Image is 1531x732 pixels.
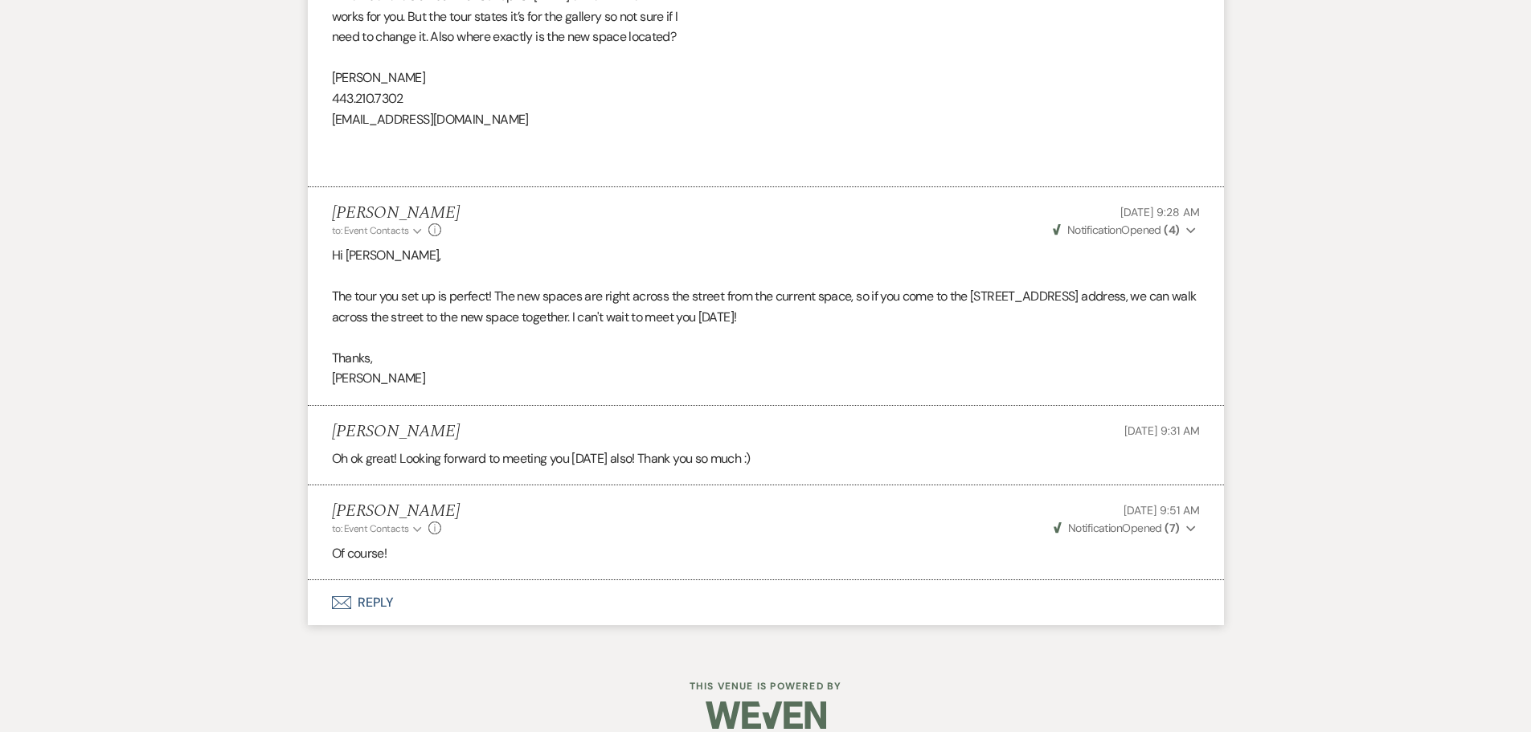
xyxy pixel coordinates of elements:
[332,521,424,536] button: to: Event Contacts
[1120,205,1199,219] span: [DATE] 9:28 AM
[1053,223,1180,237] span: Opened
[1124,503,1199,517] span: [DATE] 9:51 AM
[332,286,1200,327] p: The tour you set up is perfect! The new spaces are right across the street from the current space...
[1124,423,1199,438] span: [DATE] 9:31 AM
[308,580,1224,625] button: Reply
[332,448,1200,469] p: Oh ok great! Looking forward to meeting you [DATE] also! Thank you so much :)
[1165,521,1179,535] strong: ( 7 )
[332,422,460,442] h5: [PERSON_NAME]
[332,543,1200,564] p: Of course!
[332,522,409,535] span: to: Event Contacts
[332,348,1200,369] p: Thanks,
[1068,521,1122,535] span: Notification
[332,223,424,238] button: to: Event Contacts
[332,368,1200,389] p: [PERSON_NAME]
[1050,222,1200,239] button: NotificationOpened (4)
[1067,223,1121,237] span: Notification
[1164,223,1179,237] strong: ( 4 )
[332,203,460,223] h5: [PERSON_NAME]
[332,224,409,237] span: to: Event Contacts
[332,501,460,521] h5: [PERSON_NAME]
[1051,520,1200,537] button: NotificationOpened (7)
[332,245,1200,266] p: Hi [PERSON_NAME],
[1054,521,1180,535] span: Opened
